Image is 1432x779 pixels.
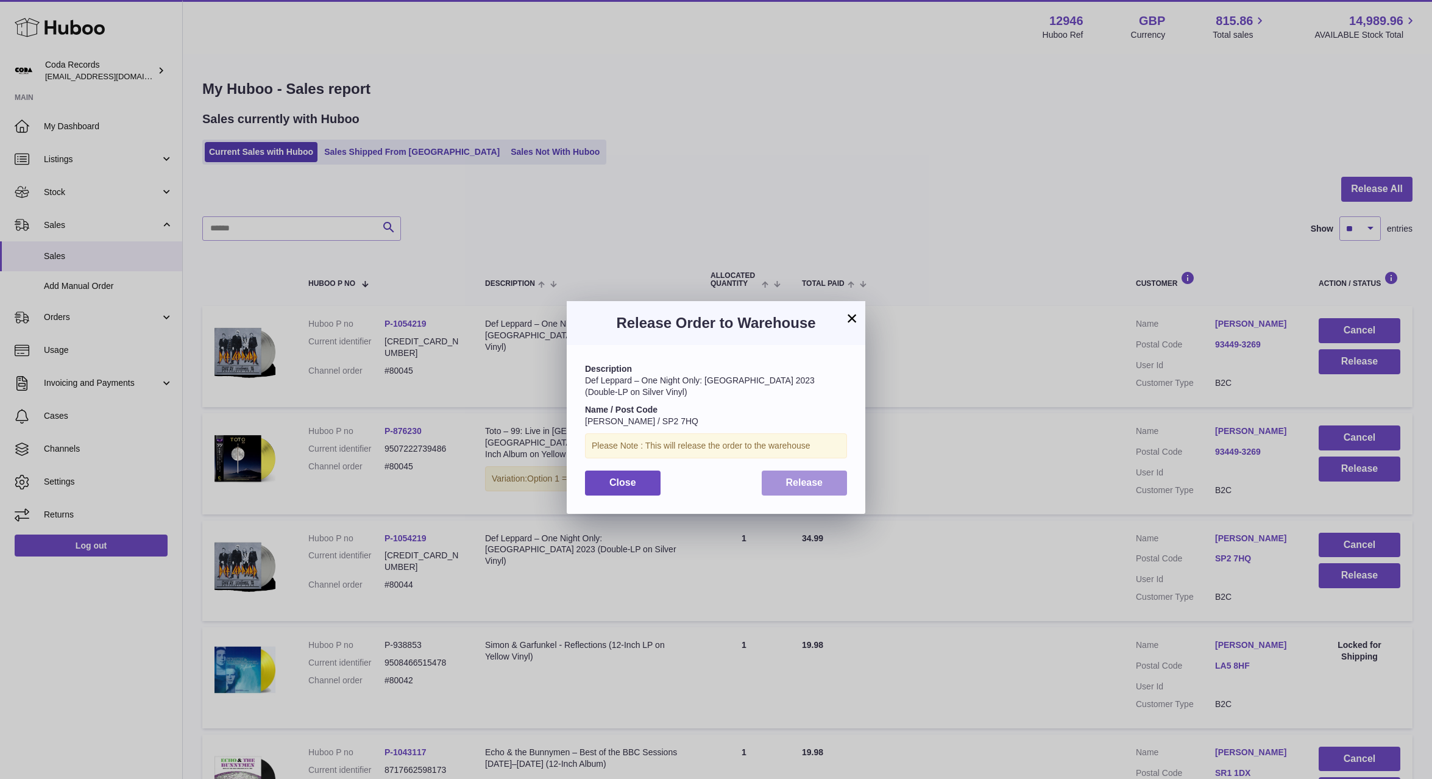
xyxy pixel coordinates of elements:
[762,471,848,496] button: Release
[585,313,847,333] h3: Release Order to Warehouse
[609,477,636,488] span: Close
[845,311,859,325] button: ×
[585,375,815,397] span: Def Leppard – One Night Only: [GEOGRAPHIC_DATA] 2023 (Double-LP on Silver Vinyl)
[786,477,823,488] span: Release
[585,364,632,374] strong: Description
[585,433,847,458] div: Please Note : This will release the order to the warehouse
[585,405,658,414] strong: Name / Post Code
[585,416,698,426] span: [PERSON_NAME] / SP2 7HQ
[585,471,661,496] button: Close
